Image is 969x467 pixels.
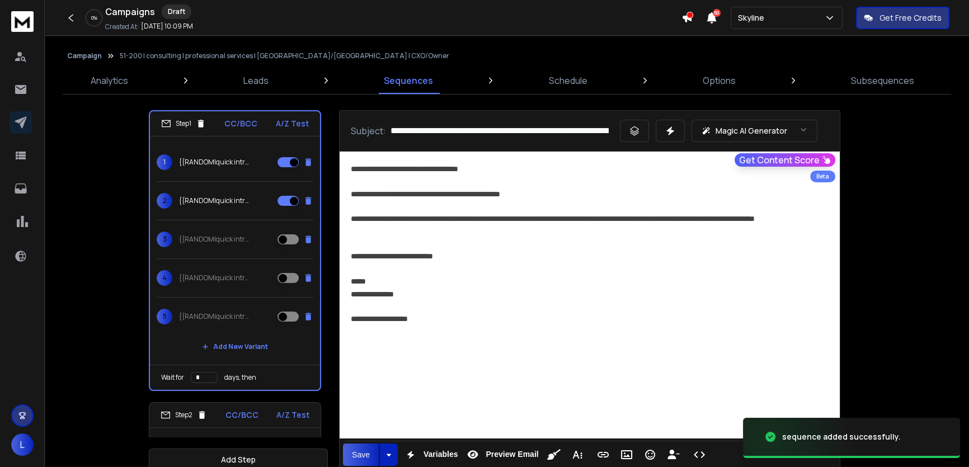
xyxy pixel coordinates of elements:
div: Beta [810,171,835,182]
p: Schedule [549,74,587,87]
p: Wait for [161,373,184,382]
p: {{RANDOM|quick intro|wanted your thoughts|inquiry for|sound interesting|useful}} {{firstName}} [179,196,251,205]
button: Code View [689,444,710,466]
span: 4 [157,270,172,286]
button: Get Free Credits [856,7,949,29]
div: Draft [162,4,191,19]
p: Created At: [105,22,139,31]
button: Save [343,444,379,466]
p: Skyline [738,12,769,23]
a: Analytics [84,67,135,94]
button: Insert Link (Ctrl+K) [592,444,614,466]
button: Insert Unsubscribe Link [663,444,684,466]
p: Get Free Credits [879,12,942,23]
button: Get Content Score [735,153,835,167]
button: Emoticons [639,444,661,466]
button: Add New Variant [193,336,277,358]
div: sequence added successfully. [782,431,901,442]
p: Options [703,74,736,87]
p: {{RANDOM|quick intro|wanted your thoughts|inquiry for|sound interesting|useful}} {{firstName}} [179,273,251,282]
p: 0 % [91,15,97,21]
span: 2 [157,193,172,209]
p: Subsequences [851,74,914,87]
span: Variables [421,450,460,459]
p: Subject: [351,124,386,138]
img: logo [11,11,34,32]
p: Analytics [91,74,128,87]
p: A/Z Test [276,409,309,421]
p: {{RANDOM|quick intro|wanted your thoughts|inquiry for|sound interesting|useful}} {{firstName}} [179,158,251,167]
h1: Campaigns [105,5,155,18]
button: Campaign [67,51,102,60]
p: A/Z Test [276,118,309,129]
button: L [11,433,34,456]
button: Preview Email [462,444,540,466]
p: {{RANDOM|quick intro|wanted your thoughts|inquiry for|sound interesting|useful}} {{firstName}} [179,235,251,244]
button: Insert Image (Ctrl+P) [616,444,637,466]
span: Preview Email [483,450,540,459]
span: 3 [157,232,172,247]
p: CC/BCC [224,118,257,129]
li: Step1CC/BCCA/Z Test1{{RANDOM|quick intro|wanted your thoughts|inquiry for|sound interesting|usefu... [149,110,321,391]
div: Step 2 [161,410,207,420]
a: Sequences [377,67,440,94]
p: Leads [243,74,269,87]
p: Sequences [384,74,433,87]
button: Clean HTML [543,444,565,466]
button: More Text [567,444,588,466]
a: Options [696,67,742,94]
p: {{RANDOM|quick intro|wanted your thoughts|inquiry for|sound interesting|useful}} {{firstName}} [179,312,251,321]
p: days, then [224,373,256,382]
p: Magic AI Generator [716,125,787,136]
button: Variables [400,444,460,466]
p: 51-200 | consulting | professional services | [GEOGRAPHIC_DATA]/[GEOGRAPHIC_DATA] | CXO/Owner [120,51,449,60]
span: 1 [157,154,172,170]
p: [DATE] 10:09 PM [141,22,193,31]
button: Magic AI Generator [692,120,817,142]
span: 50 [713,9,721,17]
span: 5 [157,309,172,324]
a: Subsequences [844,67,921,94]
a: Schedule [542,67,594,94]
div: Step 1 [161,119,206,129]
p: CC/BCC [225,409,258,421]
a: Leads [237,67,275,94]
